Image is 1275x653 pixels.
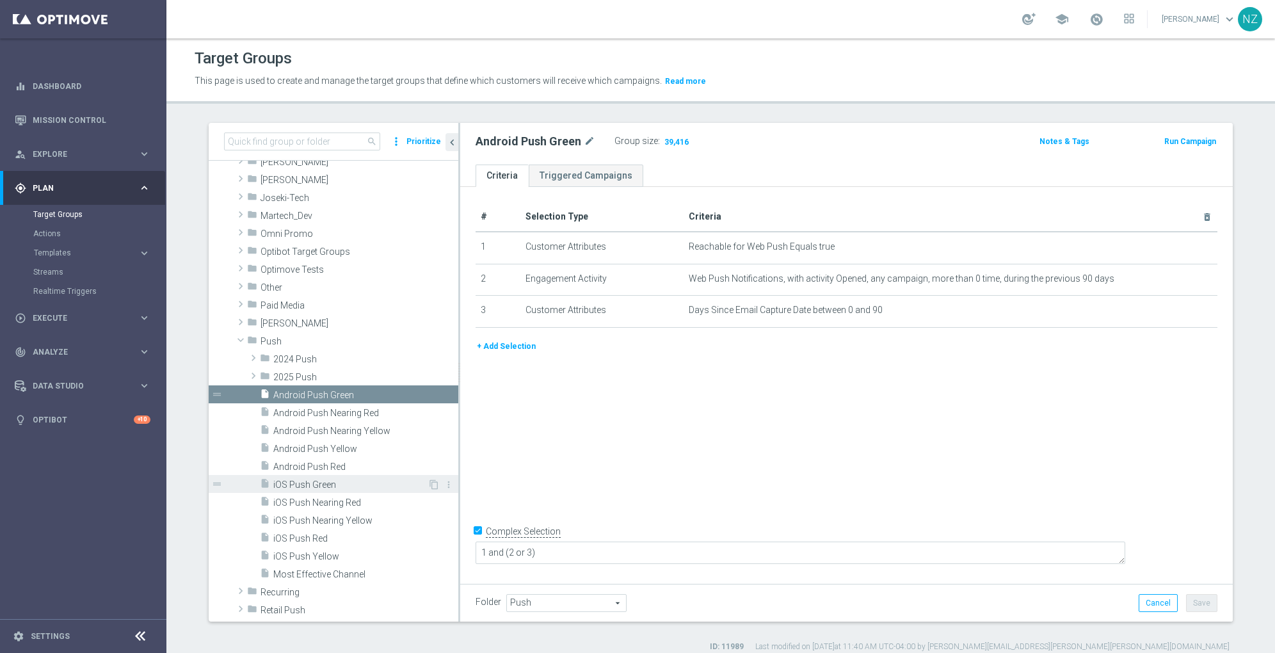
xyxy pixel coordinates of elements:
div: Actions [33,224,165,243]
div: Realtime Triggers [33,282,165,301]
button: Save [1186,594,1217,612]
th: Selection Type [520,202,684,232]
span: Data Studio [33,382,138,390]
span: Execute [33,314,138,322]
input: Quick find group or folder [224,133,380,150]
button: lightbulb Optibot +10 [14,415,151,425]
label: Folder [476,597,501,608]
span: iOS Push Yellow [273,551,458,562]
span: iOS Push Green [273,480,428,490]
i: delete_forever [1202,212,1212,222]
a: Target Groups [33,209,133,220]
h2: Android Push Green [476,134,581,149]
span: Optibot Target Groups [261,246,458,257]
button: Templates keyboard_arrow_right [33,248,151,258]
a: Actions [33,229,133,239]
i: keyboard_arrow_right [138,148,150,160]
i: person_search [15,149,26,160]
i: folder [247,156,257,170]
span: Most Effective Channel [273,569,458,580]
td: 3 [476,296,520,328]
i: insert_drive_file [260,478,270,493]
span: 39,416 [663,137,690,149]
i: insert_drive_file [260,424,270,439]
button: track_changes Analyze keyboard_arrow_right [14,347,151,357]
i: equalizer [15,81,26,92]
i: keyboard_arrow_right [138,380,150,392]
span: iOS Push Nearing Red [273,497,458,508]
span: Plan [33,184,138,192]
button: Prioritize [405,133,443,150]
i: folder [247,227,257,242]
td: Customer Attributes [520,296,684,328]
i: insert_drive_file [260,568,270,583]
span: Analyze [33,348,138,356]
div: NZ [1238,7,1262,31]
a: Settings [31,633,70,640]
a: Optibot [33,403,134,437]
i: settings [13,631,24,642]
span: Web Push Notifications, with activity Opened, any campaign, more than 0 time, during the previous... [689,273,1114,284]
div: Analyze [15,346,138,358]
span: Android Push Green [273,390,458,401]
i: chevron_left [446,136,458,149]
i: keyboard_arrow_right [138,247,150,259]
span: Reachable for Web Push Equals true [689,241,835,252]
i: folder [247,299,257,314]
i: more_vert [444,480,454,490]
span: Optimove Tests [261,264,458,275]
span: Omni Promo [261,229,458,239]
i: more_vert [390,133,403,150]
label: ID: 11989 [710,641,744,652]
i: folder [260,371,270,385]
div: Templates [34,249,138,257]
i: mode_edit [584,134,595,149]
span: iOS Push Red [273,533,458,544]
i: folder [247,317,257,332]
i: insert_drive_file [260,496,270,511]
i: track_changes [15,346,26,358]
span: Android Push Nearing Yellow [273,426,458,437]
button: + Add Selection [476,339,537,353]
i: insert_drive_file [260,550,270,565]
div: Dashboard [15,69,150,103]
div: Plan [15,182,138,194]
i: folder [247,604,257,618]
span: search [367,136,377,147]
td: 2 [476,264,520,296]
button: Data Studio keyboard_arrow_right [14,381,151,391]
i: folder [260,353,270,367]
i: insert_drive_file [260,407,270,421]
span: This page is used to create and manage the target groups that define which customers will receive... [195,76,662,86]
a: Mission Control [33,103,150,137]
i: folder [247,173,257,188]
i: gps_fixed [15,182,26,194]
div: equalizer Dashboard [14,81,151,92]
div: Target Groups [33,205,165,224]
span: Patrick [261,318,458,329]
button: Cancel [1139,594,1178,612]
div: Templates [33,243,165,262]
span: Criteria [689,211,721,222]
h1: Target Groups [195,49,292,68]
span: Days Since Email Capture Date between 0 and 90 [689,305,883,316]
div: Data Studio [15,380,138,392]
span: Android Push Nearing Red [273,408,458,419]
i: Duplicate Target group [429,480,439,490]
span: Push [261,336,458,347]
i: folder [247,245,257,260]
span: keyboard_arrow_down [1223,12,1237,26]
span: Recurring [261,587,458,598]
span: Templates [34,249,125,257]
span: Martech_Dev [261,211,458,222]
th: # [476,202,520,232]
label: : [658,136,660,147]
div: gps_fixed Plan keyboard_arrow_right [14,183,151,193]
button: chevron_left [445,133,458,151]
span: Paid Media [261,300,458,311]
button: Run Campaign [1163,134,1217,149]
